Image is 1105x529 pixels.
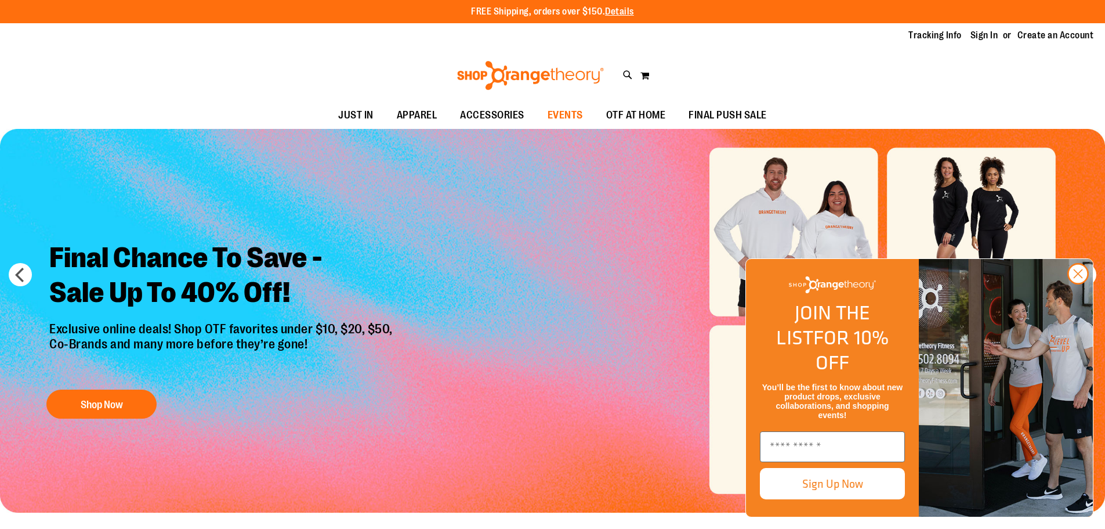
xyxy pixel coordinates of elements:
[548,102,583,128] span: EVENTS
[762,383,903,420] span: You’ll be the first to know about new product drops, exclusive collaborations, and shopping events!
[760,468,905,499] button: Sign Up Now
[448,102,536,129] a: ACCESSORIES
[760,431,905,462] input: Enter email
[397,102,437,128] span: APPAREL
[1067,263,1089,285] button: Close dialog
[46,390,157,419] button: Shop Now
[455,61,606,90] img: Shop Orangetheory
[338,102,374,128] span: JUST IN
[605,6,634,17] a: Details
[789,276,876,293] img: Shop Orangetheory
[9,263,32,286] button: prev
[813,323,889,377] span: FOR 10% OFF
[1017,29,1094,42] a: Create an Account
[970,29,998,42] a: Sign In
[689,102,767,128] span: FINAL PUSH SALE
[677,102,778,129] a: FINAL PUSH SALE
[460,102,524,128] span: ACCESSORIES
[471,5,634,19] p: FREE Shipping, orders over $150.
[41,232,404,322] h2: Final Chance To Save - Sale Up To 40% Off!
[41,322,404,379] p: Exclusive online deals! Shop OTF favorites under $10, $20, $50, Co-Brands and many more before th...
[776,298,870,352] span: JOIN THE LIST
[919,259,1093,517] img: Shop Orangtheory
[536,102,595,129] a: EVENTS
[908,29,962,42] a: Tracking Info
[734,247,1105,529] div: FLYOUT Form
[327,102,385,129] a: JUST IN
[385,102,449,129] a: APPAREL
[606,102,666,128] span: OTF AT HOME
[595,102,678,129] a: OTF AT HOME
[41,232,404,425] a: Final Chance To Save -Sale Up To 40% Off! Exclusive online deals! Shop OTF favorites under $10, $...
